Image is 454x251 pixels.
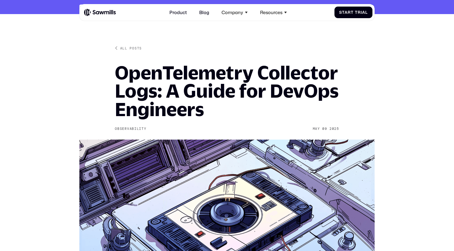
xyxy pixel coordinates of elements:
span: l [365,10,368,15]
span: S [339,10,342,15]
span: r [348,10,351,15]
a: All posts [115,46,142,50]
a: Blog [196,6,213,18]
span: r [358,10,361,15]
div: Company [218,6,251,18]
span: a [345,10,348,15]
div: Observability [115,127,146,131]
a: StartTrial [334,7,372,18]
a: Product [166,6,190,18]
div: All posts [120,46,142,50]
span: a [362,10,365,15]
div: Company [222,10,243,15]
span: t [342,10,345,15]
div: May [313,127,320,131]
span: t [351,10,354,15]
div: 2025 [329,127,339,131]
span: i [361,10,362,15]
h1: OpenTelemetry Collector Logs: A Guide for DevOps Engineers [115,64,339,119]
div: Resources [260,10,282,15]
div: 09 [322,127,327,131]
div: Resources [257,6,290,18]
span: T [355,10,358,15]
